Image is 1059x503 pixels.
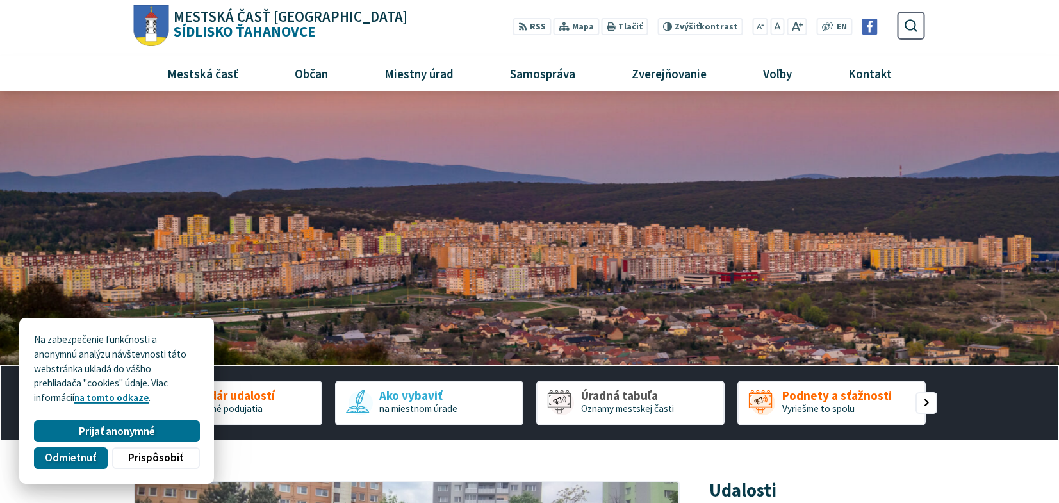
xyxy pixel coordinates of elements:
span: Vyriešme to spolu [782,402,855,415]
span: Občan [290,56,332,90]
button: Prispôsobiť [112,447,199,469]
button: Prijať anonymné [34,420,199,442]
h3: Udalosti [709,481,776,500]
a: Podnety a sťažnosti Vyriešme to spolu [737,381,926,425]
img: Prejsť na Facebook stránku [862,19,878,35]
span: Zverejňovanie [627,56,711,90]
a: Úradná tabuľa Oznamy mestskej časti [536,381,725,425]
a: Logo Sídlisko Ťahanovce, prejsť na domovskú stránku. [134,5,407,47]
span: plánované podujatia [179,402,263,415]
button: Zmenšiť veľkosť písma [753,18,768,35]
a: Občan [271,56,351,90]
span: EN [837,21,847,34]
span: Kalendár udalostí [179,389,275,402]
a: Ako vybaviť na miestnom úrade [335,381,523,425]
a: RSS [513,18,551,35]
div: Nasledujúci slajd [915,392,937,414]
button: Nastaviť pôvodnú veľkosť písma [770,18,784,35]
a: na tomto odkaze [74,392,149,404]
span: Ako vybaviť [379,389,457,402]
a: Zverejňovanie [609,56,730,90]
a: Kontakt [825,56,915,90]
button: Zväčšiť veľkosť písma [787,18,807,35]
a: Samospráva [487,56,599,90]
span: Prijať anonymné [79,425,155,438]
span: na miestnom úrade [379,402,457,415]
span: RSS [530,21,546,34]
img: Prejsť na domovskú stránku [134,5,169,47]
h1: Sídlisko Ťahanovce [169,10,408,39]
span: Mestská časť [162,56,243,90]
a: Mestská časť [144,56,261,90]
span: Miestny úrad [379,56,458,90]
button: Zvýšiťkontrast [657,18,743,35]
span: Odmietnuť [45,451,96,465]
span: Mapa [572,21,594,34]
span: Úradná tabuľa [581,389,674,402]
div: 4 / 5 [737,381,926,425]
span: Samospráva [505,56,580,90]
a: EN [833,21,851,34]
div: 3 / 5 [536,381,725,425]
span: Voľby [759,56,797,90]
a: Kalendár udalostí plánované podujatia [134,381,322,425]
a: Voľby [740,56,816,90]
span: Tlačiť [618,22,643,32]
span: Podnety a sťažnosti [782,389,892,402]
div: 1 / 5 [134,381,322,425]
span: Kontakt [844,56,897,90]
span: Mestská časť [GEOGRAPHIC_DATA] [174,10,407,24]
span: Prispôsobiť [128,451,183,465]
div: 2 / 5 [335,381,523,425]
a: Mapa [554,18,599,35]
span: Oznamy mestskej časti [581,402,674,415]
button: Tlačiť [602,18,648,35]
button: Odmietnuť [34,447,107,469]
a: Miestny úrad [361,56,477,90]
p: Na zabezpečenie funkčnosti a anonymnú analýzu návštevnosti táto webstránka ukladá do vášho prehli... [34,333,199,406]
span: Zvýšiť [675,21,700,32]
span: kontrast [675,22,738,32]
